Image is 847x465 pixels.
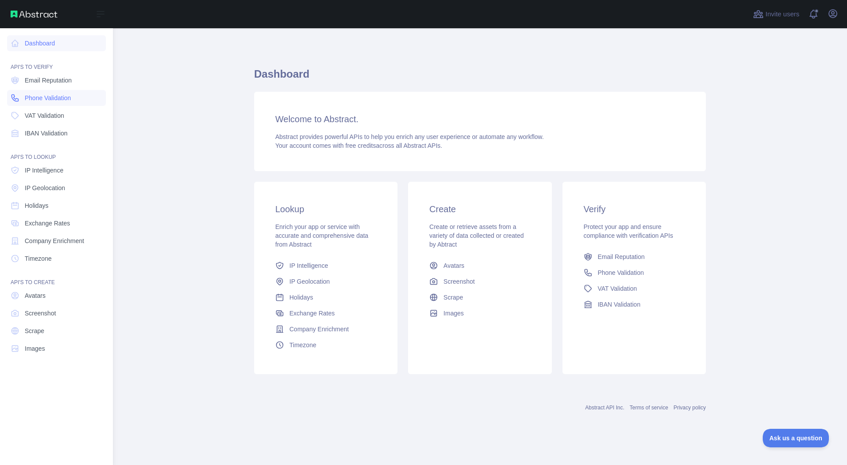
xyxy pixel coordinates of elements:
a: Phone Validation [580,265,688,281]
img: Abstract API [11,11,57,18]
a: Avatars [426,258,534,274]
a: Terms of service [630,405,668,411]
span: IBAN Validation [25,129,67,138]
a: Holidays [272,289,380,305]
a: IP Intelligence [7,162,106,178]
h1: Dashboard [254,67,706,88]
span: Exchange Rates [25,219,70,228]
span: Holidays [25,201,49,210]
a: IBAN Validation [7,125,106,141]
span: Timezone [289,341,316,349]
div: API'S TO CREATE [7,268,106,286]
span: Exchange Rates [289,309,335,318]
a: Images [7,341,106,356]
span: Email Reputation [598,252,645,261]
span: Invite users [765,9,799,19]
a: Email Reputation [7,72,106,88]
a: Timezone [272,337,380,353]
span: free credits [345,142,376,149]
iframe: Toggle Customer Support [763,429,829,447]
span: IP Geolocation [289,277,330,286]
span: Screenshot [25,309,56,318]
span: Avatars [443,261,464,270]
span: VAT Validation [25,111,64,120]
a: Exchange Rates [272,305,380,321]
a: VAT Validation [7,108,106,124]
span: IBAN Validation [598,300,641,309]
span: VAT Validation [598,284,637,293]
span: Create or retrieve assets from a variety of data collected or created by Abtract [429,223,524,248]
a: IP Intelligence [272,258,380,274]
a: Phone Validation [7,90,106,106]
a: Scrape [426,289,534,305]
a: Holidays [7,198,106,214]
span: Your account comes with across all Abstract APIs. [275,142,442,149]
span: IP Intelligence [25,166,64,175]
a: Timezone [7,251,106,266]
a: Email Reputation [580,249,688,265]
span: Images [443,309,464,318]
span: Abstract provides powerful APIs to help you enrich any user experience or automate any workflow. [275,133,544,140]
a: Images [426,305,534,321]
a: Company Enrichment [272,321,380,337]
a: IBAN Validation [580,296,688,312]
a: Abstract API Inc. [585,405,625,411]
span: Images [25,344,45,353]
a: Dashboard [7,35,106,51]
span: IP Intelligence [289,261,328,270]
span: Timezone [25,254,52,263]
h3: Create [429,203,530,215]
span: Avatars [25,291,45,300]
span: Scrape [443,293,463,302]
span: Phone Validation [25,94,71,102]
span: Protect your app and ensure compliance with verification APIs [584,223,673,239]
span: Company Enrichment [25,236,84,245]
span: Phone Validation [598,268,644,277]
a: Privacy policy [674,405,706,411]
a: Screenshot [426,274,534,289]
span: Company Enrichment [289,325,349,334]
a: Company Enrichment [7,233,106,249]
h3: Verify [584,203,685,215]
a: VAT Validation [580,281,688,296]
h3: Welcome to Abstract. [275,113,685,125]
span: Scrape [25,326,44,335]
a: Screenshot [7,305,106,321]
span: Screenshot [443,277,475,286]
div: API'S TO VERIFY [7,53,106,71]
a: Avatars [7,288,106,304]
a: IP Geolocation [7,180,106,196]
a: Scrape [7,323,106,339]
span: Holidays [289,293,313,302]
button: Invite users [751,7,801,21]
a: IP Geolocation [272,274,380,289]
h3: Lookup [275,203,376,215]
span: Email Reputation [25,76,72,85]
a: Exchange Rates [7,215,106,231]
div: API'S TO LOOKUP [7,143,106,161]
span: IP Geolocation [25,184,65,192]
span: Enrich your app or service with accurate and comprehensive data from Abstract [275,223,368,248]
